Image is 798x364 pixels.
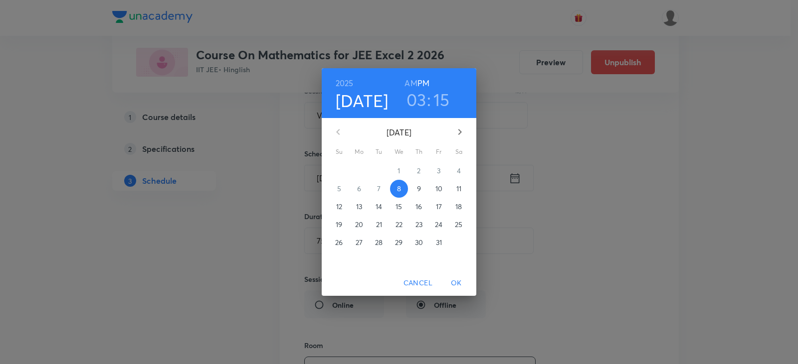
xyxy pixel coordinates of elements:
[450,216,468,234] button: 25
[435,220,442,230] p: 24
[390,234,408,251] button: 29
[440,274,472,292] button: OK
[410,234,428,251] button: 30
[436,202,442,212] p: 17
[376,202,382,212] p: 14
[350,234,368,251] button: 27
[395,238,402,247] p: 29
[433,89,450,110] button: 15
[455,202,462,212] p: 18
[350,216,368,234] button: 20
[410,216,428,234] button: 23
[396,220,402,230] p: 22
[410,180,428,198] button: 9
[330,216,348,234] button: 19
[356,202,362,212] p: 13
[404,76,417,90] button: AM
[427,89,431,110] h3: :
[415,238,423,247] p: 30
[370,147,388,157] span: Tu
[330,147,348,157] span: Su
[417,184,421,194] p: 9
[397,184,401,194] p: 8
[456,184,461,194] p: 11
[336,220,342,230] p: 19
[376,220,382,230] p: 21
[350,147,368,157] span: Mo
[417,76,429,90] button: PM
[336,90,389,111] button: [DATE]
[450,180,468,198] button: 11
[406,89,426,110] button: 03
[430,216,448,234] button: 24
[370,216,388,234] button: 21
[375,238,383,247] p: 28
[390,216,408,234] button: 22
[370,234,388,251] button: 28
[335,238,343,247] p: 26
[390,198,408,216] button: 15
[415,202,422,212] p: 16
[436,238,442,247] p: 31
[336,76,354,90] button: 2025
[430,234,448,251] button: 31
[330,198,348,216] button: 12
[396,202,402,212] p: 15
[356,238,363,247] p: 27
[455,220,462,230] p: 25
[430,147,448,157] span: Fr
[415,220,422,230] p: 23
[390,147,408,157] span: We
[444,277,468,289] span: OK
[435,184,442,194] p: 10
[350,198,368,216] button: 13
[450,147,468,157] span: Sa
[350,126,448,138] p: [DATE]
[336,202,342,212] p: 12
[355,220,363,230] p: 20
[330,234,348,251] button: 26
[403,277,432,289] span: Cancel
[410,198,428,216] button: 16
[399,274,436,292] button: Cancel
[370,198,388,216] button: 14
[430,198,448,216] button: 17
[450,198,468,216] button: 18
[410,147,428,157] span: Th
[390,180,408,198] button: 8
[430,180,448,198] button: 10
